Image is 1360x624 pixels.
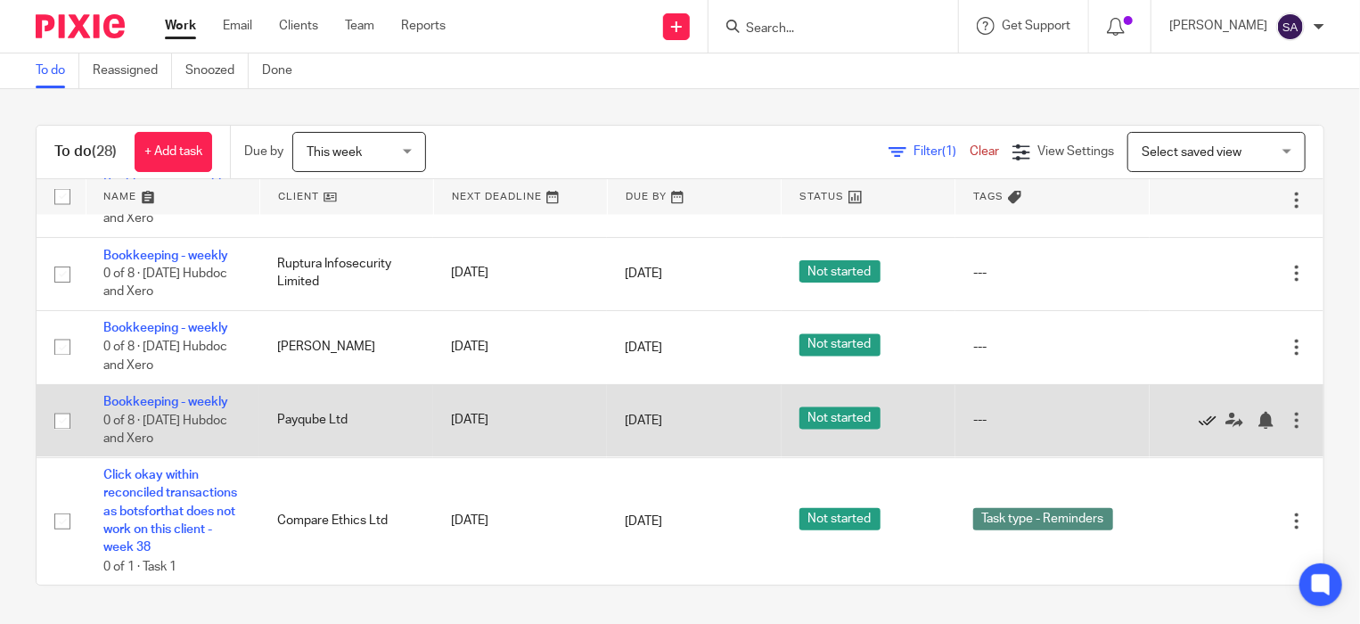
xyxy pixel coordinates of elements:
td: [DATE] [433,237,607,310]
input: Search [744,21,905,37]
a: Reassigned [93,53,172,88]
a: + Add task [135,132,212,172]
p: [PERSON_NAME] [1169,17,1267,35]
a: Bookkeeping - weekly [103,250,228,262]
span: [DATE] [625,267,662,280]
td: Ruptura Infosecurity Limited [259,237,433,310]
span: Select saved view [1142,146,1241,159]
img: Pixie [36,14,125,38]
span: Filter [913,145,970,158]
td: [DATE] [433,384,607,457]
div: --- [973,265,1132,283]
td: [PERSON_NAME] [259,311,433,384]
td: [DATE] [433,311,607,384]
a: Team [345,17,374,35]
span: Task type - Reminders [973,508,1113,530]
a: Clear [970,145,999,158]
a: Email [223,17,252,35]
span: Get Support [1002,20,1070,32]
span: [DATE] [625,341,662,354]
span: [DATE] [625,415,662,427]
td: Payqube Ltd [259,384,433,457]
span: Tags [973,192,1004,201]
span: Not started [799,260,881,283]
a: To do [36,53,79,88]
span: Not started [799,508,881,530]
span: 0 of 1 · Task 1 [103,561,176,573]
span: This week [307,146,362,159]
span: Not started [799,407,881,430]
a: Reports [401,17,446,35]
span: (1) [942,145,956,158]
span: View Settings [1037,145,1114,158]
a: Bookkeeping - weekly [103,397,228,409]
a: Mark as done [1199,412,1225,430]
a: Click okay within reconciled transactions as botsforthat does not work on this client - week 38 [103,470,237,554]
a: Work [165,17,196,35]
img: svg%3E [1276,12,1305,41]
span: Not started [799,334,881,357]
td: Compare Ethics Ltd [259,458,433,586]
a: Bookkeeping - weekly [103,323,228,335]
p: Due by [244,143,283,160]
span: [DATE] [625,515,662,528]
h1: To do [54,143,117,161]
td: [DATE] [433,458,607,586]
span: (28) [92,144,117,159]
span: 0 of 8 · [DATE] Hubdoc and Xero [103,267,227,299]
div: --- [973,339,1132,357]
a: Snoozed [185,53,249,88]
a: Clients [279,17,318,35]
span: 0 of 8 · [DATE] Hubdoc and Xero [103,415,227,446]
div: --- [973,412,1132,430]
span: 0 of 8 · [DATE] Hubdoc and Xero [103,341,227,373]
a: Done [262,53,306,88]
